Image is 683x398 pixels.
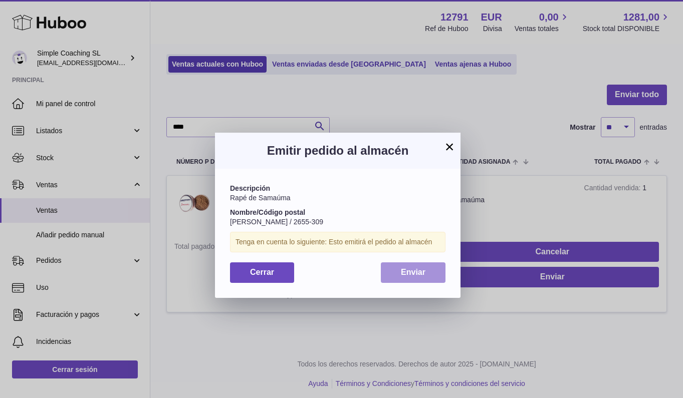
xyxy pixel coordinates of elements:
strong: Nombre/Código postal [230,208,305,216]
div: Tenga en cuenta lo siguiente: Esto emitirá el pedido al almacén [230,232,445,252]
span: [PERSON_NAME] / 2655-309 [230,218,323,226]
span: Enviar [401,268,425,276]
button: × [443,141,456,153]
span: Rapé de Samaúma [230,194,291,202]
h3: Emitir pedido al almacén [230,143,445,159]
button: Cerrar [230,262,294,283]
button: Enviar [381,262,445,283]
strong: Descripción [230,184,270,192]
span: Cerrar [250,268,274,276]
